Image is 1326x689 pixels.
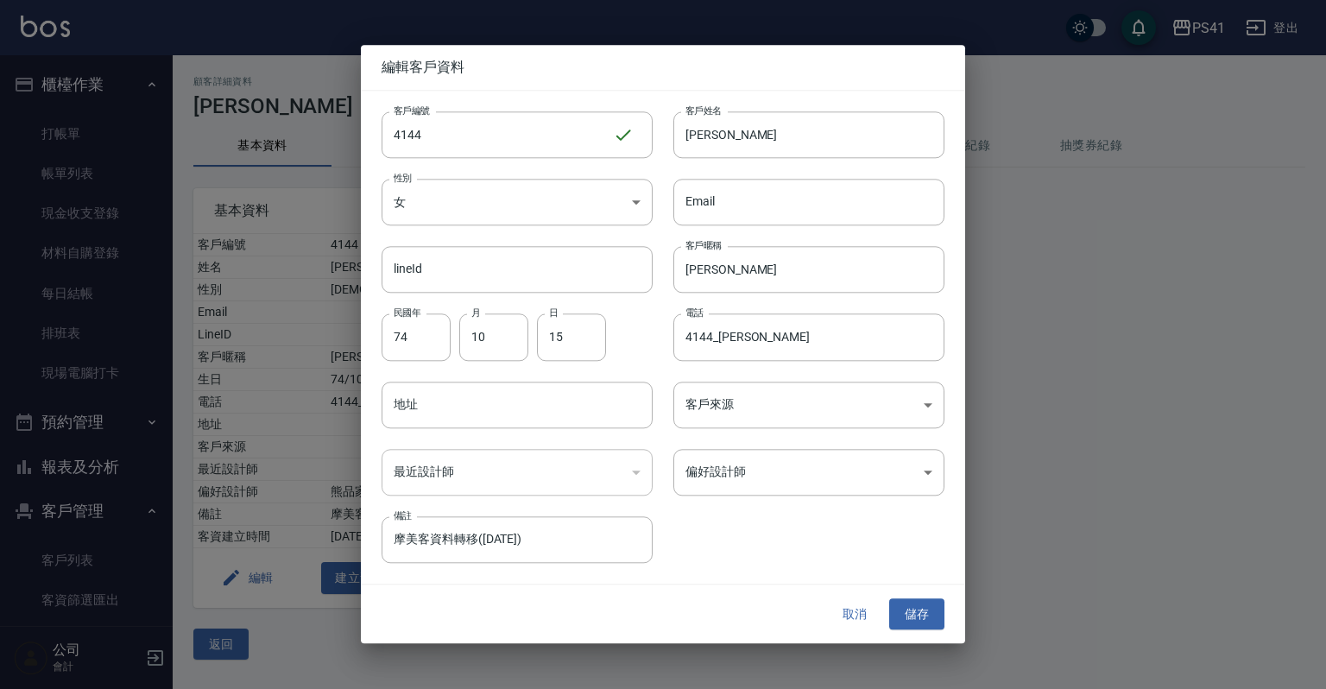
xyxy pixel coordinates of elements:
button: 儲存 [889,598,944,630]
label: 客戶暱稱 [685,239,722,252]
label: 備註 [394,509,412,521]
label: 日 [549,307,558,319]
label: 電話 [685,307,704,319]
label: 客戶編號 [394,104,430,117]
label: 月 [471,307,480,319]
label: 民國年 [394,307,420,319]
label: 性別 [394,171,412,184]
div: 女 [382,179,653,225]
label: 客戶姓名 [685,104,722,117]
button: 取消 [827,598,882,630]
span: 編輯客戶資料 [382,59,944,76]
